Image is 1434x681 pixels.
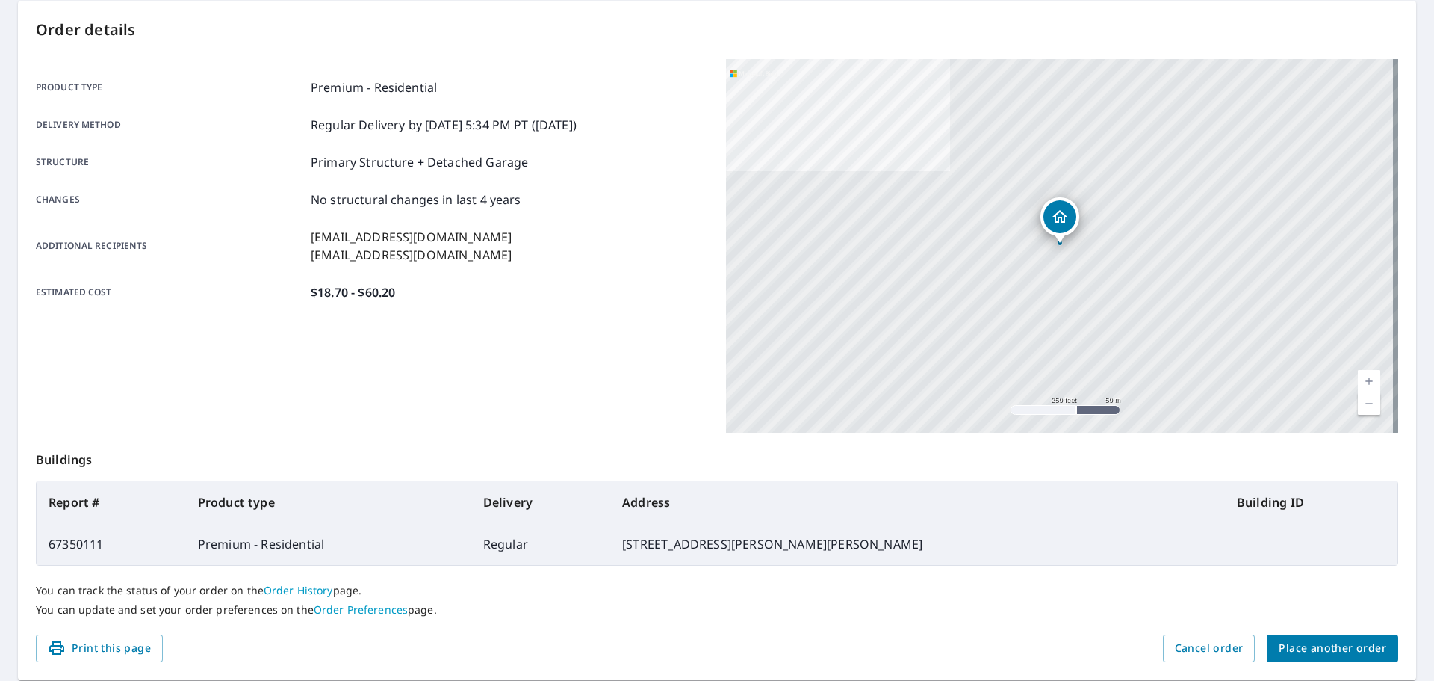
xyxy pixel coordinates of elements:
[1279,639,1386,658] span: Place another order
[1358,370,1380,392] a: Current Level 17, Zoom In
[311,191,521,209] p: No structural changes in last 4 years
[610,523,1225,565] td: [STREET_ADDRESS][PERSON_NAME][PERSON_NAME]
[36,78,305,96] p: Product type
[36,228,305,264] p: Additional recipients
[36,635,163,662] button: Print this page
[471,481,610,523] th: Delivery
[36,433,1398,481] p: Buildings
[1225,481,1397,523] th: Building ID
[36,191,305,209] p: Changes
[36,283,305,301] p: Estimated cost
[471,523,610,565] td: Regular
[311,246,512,264] p: [EMAIL_ADDRESS][DOMAIN_NAME]
[311,153,528,171] p: Primary Structure + Detached Garage
[1358,392,1380,415] a: Current Level 17, Zoom Out
[311,116,577,134] p: Regular Delivery by [DATE] 5:34 PM PT ([DATE])
[36,116,305,134] p: Delivery method
[264,583,333,597] a: Order History
[1040,197,1079,244] div: Dropped pin, building 1, Residential property, 5671 Sutton Pt N Conesus, NY 14435
[1267,635,1398,662] button: Place another order
[48,639,151,658] span: Print this page
[36,19,1398,41] p: Order details
[186,523,471,565] td: Premium - Residential
[311,228,512,246] p: [EMAIL_ADDRESS][DOMAIN_NAME]
[1175,639,1244,658] span: Cancel order
[314,603,408,617] a: Order Preferences
[36,584,1398,597] p: You can track the status of your order on the page.
[36,153,305,171] p: Structure
[36,603,1398,617] p: You can update and set your order preferences on the page.
[186,481,471,523] th: Product type
[37,523,186,565] td: 67350111
[311,283,395,301] p: $18.70 - $60.20
[311,78,437,96] p: Premium - Residential
[37,481,186,523] th: Report #
[1163,635,1255,662] button: Cancel order
[610,481,1225,523] th: Address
